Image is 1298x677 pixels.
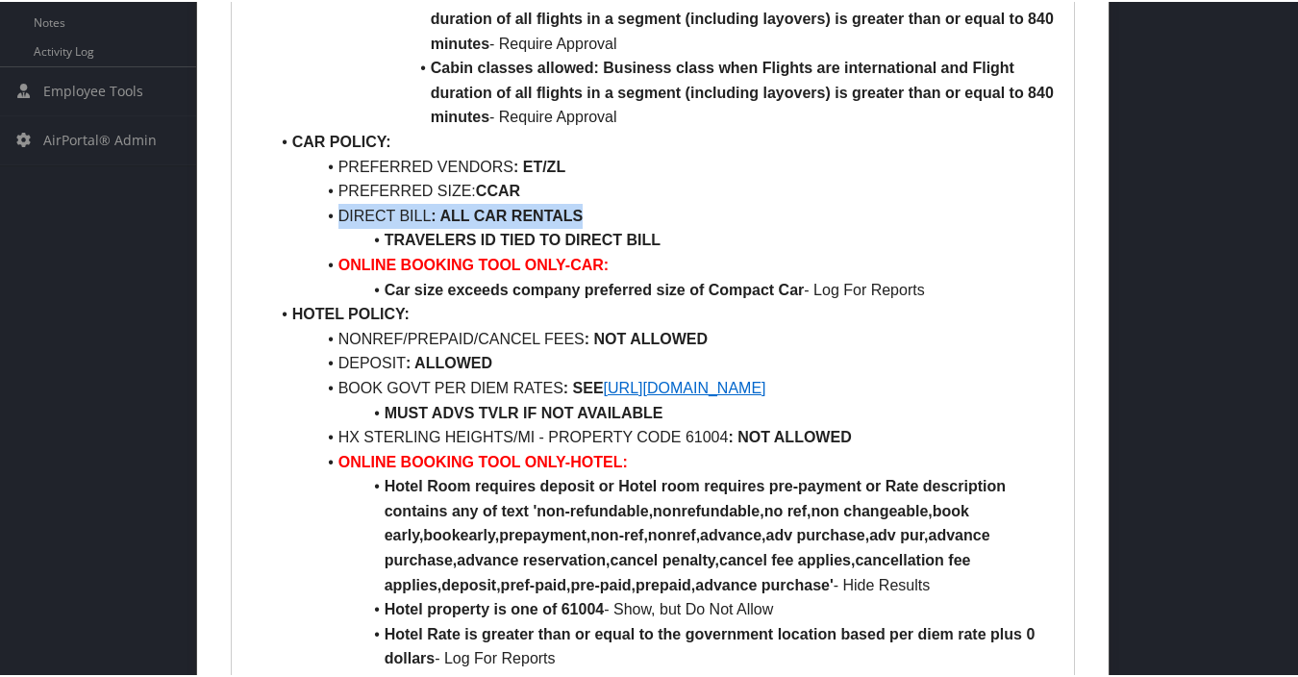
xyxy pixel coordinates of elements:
[269,177,1061,202] li: PREFERRED SIZE:
[269,325,1061,350] li: NONREF/PREPAID/CANCEL FEES
[292,304,410,320] strong: HOTEL POLICY:
[269,472,1061,595] li: - Hide Results
[523,157,565,173] strong: ET/ZL
[604,378,766,394] a: [URL][DOMAIN_NAME]
[269,153,1061,178] li: PREFERRED VENDORS
[406,353,492,369] strong: : ALLOWED
[292,132,391,148] strong: CAR POLICY:
[385,280,805,296] strong: Car size exceeds company preferred size of Compact Car
[338,255,610,271] strong: ONLINE BOOKING TOOL ONLY-CAR:
[585,329,708,345] strong: : NOT ALLOWED
[476,181,520,197] strong: CCAR
[269,54,1061,128] li: - Require Approval
[269,374,1061,399] li: BOOK GOVT PER DIEM RATES
[513,157,518,173] strong: :
[269,595,1061,620] li: - Show, but Do Not Allow
[269,202,1061,227] li: DIRECT BILL
[431,58,1059,123] strong: Cabin classes allowed: Business class when Flights are international and Flight duration of all f...
[269,423,1061,448] li: HX STERLING HEIGHTS/MI - PROPERTY CODE 61004
[385,403,663,419] strong: MUST ADVS TVLR IF NOT AVAILABLE
[385,230,661,246] strong: TRAVELERS ID TIED TO DIRECT BILL
[269,620,1061,669] li: - Log For Reports
[431,206,583,222] strong: : ALL CAR RENTALS
[385,476,1011,590] strong: Hotel Room requires deposit or Hotel room requires pre-payment or Rate description contains any o...
[385,624,1039,665] strong: Hotel Rate is greater than or equal to the government location based per diem rate plus 0 dollars
[269,276,1061,301] li: - Log For Reports
[563,378,604,394] strong: : SEE
[269,349,1061,374] li: DEPOSIT
[728,427,851,443] strong: : NOT ALLOWED
[338,452,628,468] strong: ONLINE BOOKING TOOL ONLY-HOTEL:
[385,599,605,615] strong: Hotel property is one of 61004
